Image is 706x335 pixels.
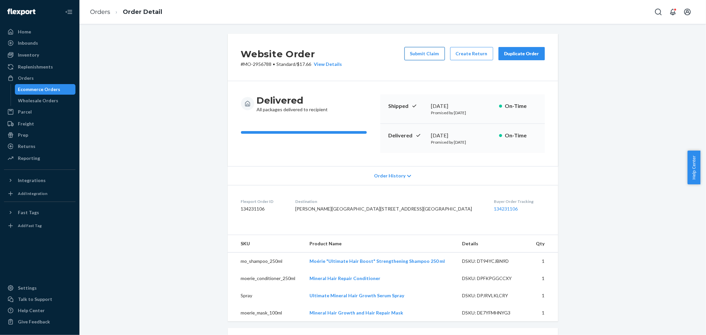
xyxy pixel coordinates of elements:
a: Inventory [4,50,75,60]
button: Integrations [4,175,75,186]
a: Returns [4,141,75,152]
span: • [273,61,275,67]
div: [DATE] [431,132,494,139]
div: Freight [18,120,34,127]
div: Inbounds [18,40,38,46]
dd: 134231106 [241,206,285,212]
span: Standard [277,61,296,67]
button: Fast Tags [4,207,75,218]
div: [DATE] [431,102,494,110]
dt: Destination [295,199,483,204]
a: Home [4,26,75,37]
button: View Details [311,61,342,68]
div: DSKU: DPFKPGGCCXY [462,275,524,282]
span: [PERSON_NAME][GEOGRAPHIC_DATA][STREET_ADDRESS][GEOGRAPHIC_DATA] [295,206,472,212]
div: Add Fast Tag [18,223,42,228]
a: Mineral Hair Growth and Hair Repair Mask [309,310,403,315]
td: 1 [530,270,558,287]
div: Talk to Support [18,296,52,303]
div: Integrations [18,177,46,184]
td: moerie_mask_100ml [228,304,304,321]
h2: Website Order [241,47,342,61]
div: Inventory [18,52,39,58]
a: Add Integration [4,188,75,199]
th: Qty [530,235,558,253]
button: Duplicate Order [498,47,545,60]
span: Order History [374,172,405,179]
a: Inbounds [4,38,75,48]
p: Promised by [DATE] [431,139,494,145]
button: Help Center [687,151,700,184]
div: Replenishments [18,64,53,70]
div: Give Feedback [18,318,50,325]
div: Orders [18,75,34,81]
div: DSKU: DPJRVLKLCRY [462,292,524,299]
div: Reporting [18,155,40,162]
dt: Buyer Order Tracking [494,199,545,204]
td: mo_shampoo_250ml [228,253,304,270]
div: Fast Tags [18,209,39,216]
a: Orders [4,73,75,83]
a: Replenishments [4,62,75,72]
p: Promised by [DATE] [431,110,494,116]
div: DSKU: DE7YFMHNYG3 [462,310,524,316]
div: All packages delivered to recipient [257,94,328,113]
a: Reporting [4,153,75,164]
td: moerie_conditioner_250ml [228,270,304,287]
a: 134231106 [494,206,518,212]
a: Help Center [4,305,75,316]
button: Create Return [450,47,493,60]
a: Orders [90,8,110,16]
a: Freight [4,119,75,129]
p: Delivered [388,132,426,139]
a: Wholesale Orders [15,95,76,106]
button: Close Navigation [62,5,75,19]
a: Mineral Hair Repair Conditioner [309,275,380,281]
div: Wholesale Orders [18,97,59,104]
th: Details [457,235,530,253]
div: Add Integration [18,191,47,196]
div: Parcel [18,109,32,115]
div: Home [18,28,31,35]
button: Give Feedback [4,316,75,327]
a: Talk to Support [4,294,75,305]
a: Order Detail [123,8,162,16]
div: Returns [18,143,35,150]
a: Moérie "Ultimate Hair Boost" Strengthening Shampoo 250 ml [309,258,445,264]
p: On-Time [505,102,537,110]
div: Ecommerce Orders [18,86,61,93]
a: Prep [4,130,75,140]
button: Submit Claim [404,47,445,60]
button: Open Search Box [652,5,665,19]
td: 1 [530,253,558,270]
dt: Flexport Order ID [241,199,285,204]
a: Settings [4,283,75,293]
div: Settings [18,285,37,291]
h3: Delivered [257,94,328,106]
p: # MO-2956788 / $17.66 [241,61,342,68]
a: Add Fast Tag [4,220,75,231]
th: SKU [228,235,304,253]
button: Open account menu [681,5,694,19]
button: Open notifications [666,5,680,19]
div: Prep [18,132,28,138]
p: On-Time [505,132,537,139]
div: Duplicate Order [504,50,539,57]
td: 1 [530,304,558,321]
p: Shipped [388,102,426,110]
ol: breadcrumbs [85,2,167,22]
a: Ecommerce Orders [15,84,76,95]
a: Ultimate Mineral Hair Growth Serum Spray [309,293,404,298]
th: Product Name [304,235,457,253]
a: Parcel [4,107,75,117]
div: DSKU: DT94YCJBN9D [462,258,524,264]
td: Spray [228,287,304,304]
td: 1 [530,287,558,304]
img: Flexport logo [7,9,35,15]
div: Help Center [18,307,45,314]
